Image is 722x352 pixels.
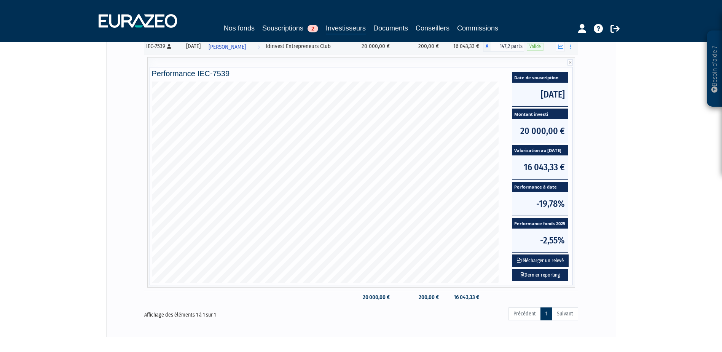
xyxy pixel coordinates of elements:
[491,42,524,51] span: 147,2 parts
[512,146,568,156] span: Valorisation au [DATE]
[262,23,318,34] a: Souscriptions2
[443,291,483,304] td: 16 043,33 €
[146,42,179,50] div: IEC-7539
[457,23,498,34] a: Commissions
[266,42,348,50] div: Idinvest Entrepreneurs Club
[512,72,568,83] span: Date de souscription
[540,307,552,320] a: 1
[184,42,203,50] div: [DATE]
[351,39,394,54] td: 20 000,00 €
[416,23,449,34] a: Conseillers
[206,39,263,54] a: [PERSON_NAME]
[308,25,318,32] span: 2
[443,39,483,54] td: 16 043,33 €
[257,40,260,54] i: Voir l'investisseur
[326,23,366,35] a: Investisseurs
[512,109,568,119] span: Montant investi
[512,269,568,282] a: Dernier reporting
[152,69,571,78] h4: Performance IEC-7539
[209,40,246,54] span: [PERSON_NAME]
[224,23,255,34] a: Nos fonds
[527,43,543,50] span: Valide
[144,307,319,319] div: Affichage des éléments 1 à 1 sur 1
[394,291,443,304] td: 200,00 €
[512,218,568,229] span: Performance fonds 2025
[483,42,491,51] span: A
[512,119,568,143] span: 20 000,00 €
[512,229,568,252] span: -2,55%
[167,44,171,49] i: [Français] Personne physique
[512,83,568,106] span: [DATE]
[351,291,394,304] td: 20 000,00 €
[512,155,568,179] span: 16 043,33 €
[710,35,719,103] p: Besoin d'aide ?
[373,23,408,34] a: Documents
[394,39,443,54] td: 200,00 €
[483,42,524,51] div: A - Idinvest Entrepreneurs Club
[512,182,568,192] span: Performance à date
[99,14,177,28] img: 1732889491-logotype_eurazeo_blanc_rvb.png
[512,192,568,216] span: -19,78%
[512,254,569,267] button: Télécharger un relevé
